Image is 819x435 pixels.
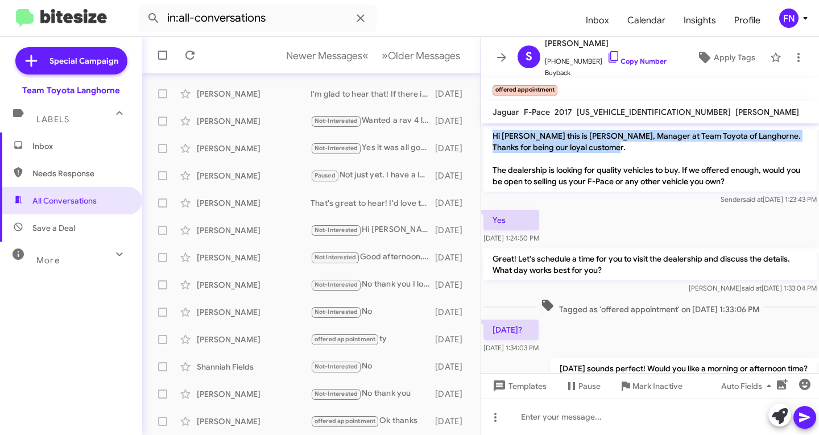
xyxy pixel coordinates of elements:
[721,376,776,396] span: Auto Fields
[32,140,129,152] span: Inbox
[556,376,610,396] button: Pause
[315,390,358,397] span: Not-Interested
[493,85,557,96] small: offered appointment
[712,376,785,396] button: Auto Fields
[555,107,572,117] span: 2017
[714,47,755,68] span: Apply Tags
[725,4,770,37] span: Profile
[311,197,435,209] div: That's great to hear! I'd love to discuss how we can make you a great offer. When would be conven...
[32,195,97,206] span: All Conversations
[577,4,618,37] a: Inbox
[311,333,435,346] div: ty
[197,88,311,100] div: [PERSON_NAME]
[435,115,471,127] div: [DATE]
[197,279,311,291] div: [PERSON_NAME]
[388,49,460,62] span: Older Messages
[315,308,358,316] span: Not-Interested
[483,126,817,192] p: Hi [PERSON_NAME] this is [PERSON_NAME], Manager at Team Toyota of Langhorne. Thanks for being our...
[315,281,358,288] span: Not-Interested
[435,252,471,263] div: [DATE]
[32,222,75,234] span: Save a Deal
[315,117,358,125] span: Not-Interested
[545,50,667,67] span: [PHONE_NUMBER]
[197,252,311,263] div: [PERSON_NAME]
[435,334,471,345] div: [DATE]
[138,5,377,32] input: Search
[311,415,435,428] div: Ok thanks
[675,4,725,37] a: Insights
[315,254,357,261] span: Not Interested
[36,114,69,125] span: Labels
[197,416,311,427] div: [PERSON_NAME]
[545,67,667,78] span: Buyback
[607,57,667,65] a: Copy Number
[311,305,435,318] div: No
[311,278,435,291] div: No thank you I love my Tacoma
[362,48,369,63] span: «
[551,358,817,379] p: [DATE] sounds perfect! Would you like a morning or afternoon time?
[197,115,311,127] div: [PERSON_NAME]
[578,376,601,396] span: Pause
[483,343,539,352] span: [DATE] 1:34:03 PM
[632,376,682,396] span: Mark Inactive
[382,48,388,63] span: »
[315,172,336,179] span: Paused
[742,284,762,292] span: said at
[197,361,311,372] div: Shanniah Fields
[36,255,60,266] span: More
[32,168,129,179] span: Needs Response
[315,226,358,234] span: Not-Interested
[197,306,311,318] div: [PERSON_NAME]
[311,360,435,373] div: No
[735,107,799,117] span: [PERSON_NAME]
[286,49,362,62] span: Newer Messages
[770,9,806,28] button: FN
[435,170,471,181] div: [DATE]
[311,223,435,237] div: Hi [PERSON_NAME], unfortunately, we are no longer living in the area.
[315,144,358,152] span: Not-Interested
[435,306,471,318] div: [DATE]
[577,107,731,117] span: [US_VEHICLE_IDENTIFICATION_NUMBER]
[435,416,471,427] div: [DATE]
[435,361,471,372] div: [DATE]
[435,279,471,291] div: [DATE]
[689,284,817,292] span: [PERSON_NAME] [DATE] 1:33:04 PM
[483,210,539,230] p: Yes
[481,376,556,396] button: Templates
[524,107,550,117] span: F-Pace
[435,88,471,100] div: [DATE]
[22,85,120,96] div: Team Toyota Langhorne
[610,376,692,396] button: Mark Inactive
[536,299,764,315] span: Tagged as 'offered appointment' on [DATE] 1:33:06 PM
[197,225,311,236] div: [PERSON_NAME]
[483,234,539,242] span: [DATE] 1:24:50 PM
[493,107,519,117] span: Jaguar
[279,44,375,67] button: Previous
[197,170,311,181] div: [PERSON_NAME]
[197,143,311,154] div: [PERSON_NAME]
[526,48,532,66] span: S
[311,142,435,155] div: Yes it was all good. I am actually receiving the car [DATE]
[315,417,376,425] span: offered appointment
[197,197,311,209] div: [PERSON_NAME]
[435,143,471,154] div: [DATE]
[280,44,467,67] nav: Page navigation example
[490,376,547,396] span: Templates
[315,335,376,343] span: offered appointment
[315,363,358,370] span: Not-Interested
[311,114,435,127] div: Wanted a rav 4 loved it on window sticker was 39.0000 and we ask for military police officer, any...
[483,248,817,280] p: Great! Let's schedule a time for you to visit the dealership and discuss the details. What day wo...
[743,195,763,204] span: said at
[545,36,667,50] span: [PERSON_NAME]
[311,387,435,400] div: No thank you
[721,195,817,204] span: Sender [DATE] 1:23:43 PM
[311,88,435,100] div: I'm glad to hear that! If there is anything else we could assist with, please feel free to reach ...
[311,251,435,264] div: Good afternoon, No thank you [PERSON_NAME]. Be in touch in a years time maybe for my wife's suv
[49,55,118,67] span: Special Campaign
[483,320,539,340] p: [DATE]?
[618,4,675,37] a: Calendar
[311,169,435,182] div: Not just yet. I have a lot of events planned for this fall. Maybe next Spring I'll be ready.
